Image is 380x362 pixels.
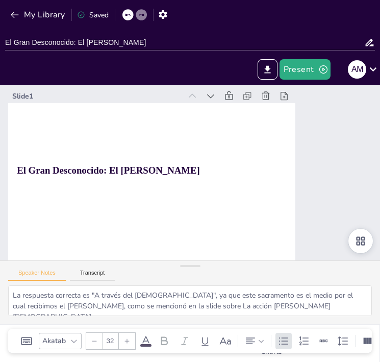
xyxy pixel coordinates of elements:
strong: El Gran Desconocido: El [PERSON_NAME] [17,165,200,176]
div: Change the overall theme [47,325,88,362]
button: Present [280,59,331,80]
div: Add text boxes [129,325,169,362]
div: Saved [77,10,109,20]
div: A M [348,60,366,79]
input: Insert title [5,35,364,50]
button: My Library [8,7,69,23]
button: Transcript [70,270,115,281]
div: Get real-time input from your audience [169,325,210,362]
div: Add images, graphics, shapes or video [210,325,251,362]
button: A M [348,59,366,80]
div: Add a table [292,325,333,362]
button: Speaker Notes [8,270,66,281]
button: Export to PowerPoint [258,59,277,80]
textarea: Reconocer al [PERSON_NAME] como una persona [DEMOGRAPHIC_DATA] es crucial para entender su papel ... [8,285,372,316]
div: Add ready made slides [88,325,129,362]
div: Slide 1 [12,91,181,101]
div: Add charts and graphs [251,325,292,362]
div: Akatab [40,334,68,348]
